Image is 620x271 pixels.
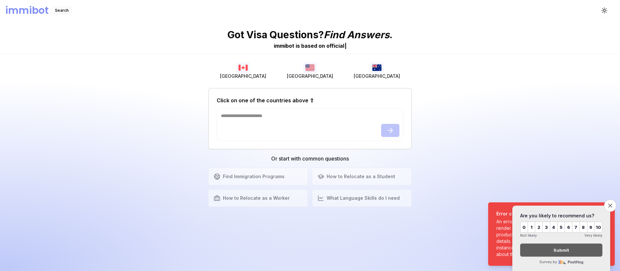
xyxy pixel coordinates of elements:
img: Canada flag [237,62,250,73]
span: | [345,42,347,49]
div: Error creating guest session [496,211,604,217]
h1: immibot [5,5,49,16]
p: Got Visa Questions? . [227,29,393,41]
div: An error occurred in the Server Components render. The specific message is omitted in production ... [496,218,604,258]
span: [GEOGRAPHIC_DATA] [287,73,333,79]
img: Australia flag [370,62,383,73]
span: b a s e d o n o f f i c i a l [301,42,344,49]
span: [GEOGRAPHIC_DATA] [220,73,266,79]
span: [GEOGRAPHIC_DATA] [354,73,400,79]
h2: Click on one of the countries above ⇧ [217,96,314,104]
h3: Or start with common questions [208,155,412,162]
img: USA flag [303,62,317,73]
div: immibot is [274,42,300,50]
div: Search [51,7,72,14]
span: Find Answers [324,29,390,41]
